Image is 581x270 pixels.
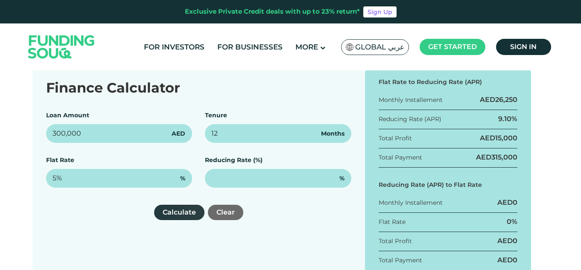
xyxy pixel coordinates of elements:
a: Sign in [496,39,551,55]
span: 0 [513,198,517,206]
a: For Businesses [215,40,285,54]
span: % [180,174,185,183]
div: Monthly Installement [379,96,443,105]
span: Get started [428,43,477,51]
a: For Investors [142,40,207,54]
div: Total Profit [379,134,412,143]
div: AED [497,236,517,246]
label: Flat Rate [46,156,74,164]
div: AED [480,134,517,143]
button: Clear [208,205,243,220]
div: Reducing Rate (APR) [379,115,441,124]
label: Reducing Rate (%) [205,156,263,164]
div: AED [497,198,517,207]
label: Tenure [205,111,227,119]
span: 15,000 [495,134,517,142]
div: Reducing Rate (APR) to Flat Rate [379,180,518,189]
div: Flat Rate [379,218,406,226]
span: AED [172,129,185,138]
span: 0 [513,237,517,245]
div: 0% [507,217,517,226]
div: AED [476,153,517,162]
a: Sign Up [363,6,397,17]
img: SA Flag [346,44,353,51]
div: Exclusive Private Credit deals with up to 23% return* [185,7,360,17]
span: Sign in [510,43,537,51]
label: Loan Amount [46,111,89,119]
span: 26,250 [495,96,517,104]
span: 315,000 [491,153,517,161]
div: AED [480,95,517,105]
div: AED [497,255,517,265]
span: Months [321,129,345,138]
span: 0 [513,256,517,264]
span: % [339,174,345,183]
div: Finance Calculator [46,78,351,98]
span: Global عربي [355,42,404,52]
div: Total Payment [379,153,422,162]
div: Monthly Installement [379,198,443,207]
div: Flat Rate to Reducing Rate (APR) [379,78,518,87]
div: Total Payment [379,256,422,265]
span: More [295,43,318,51]
button: Calculate [154,205,204,220]
div: Total Profit [379,237,412,246]
div: 9.10% [498,114,517,124]
img: Logo [20,25,103,68]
